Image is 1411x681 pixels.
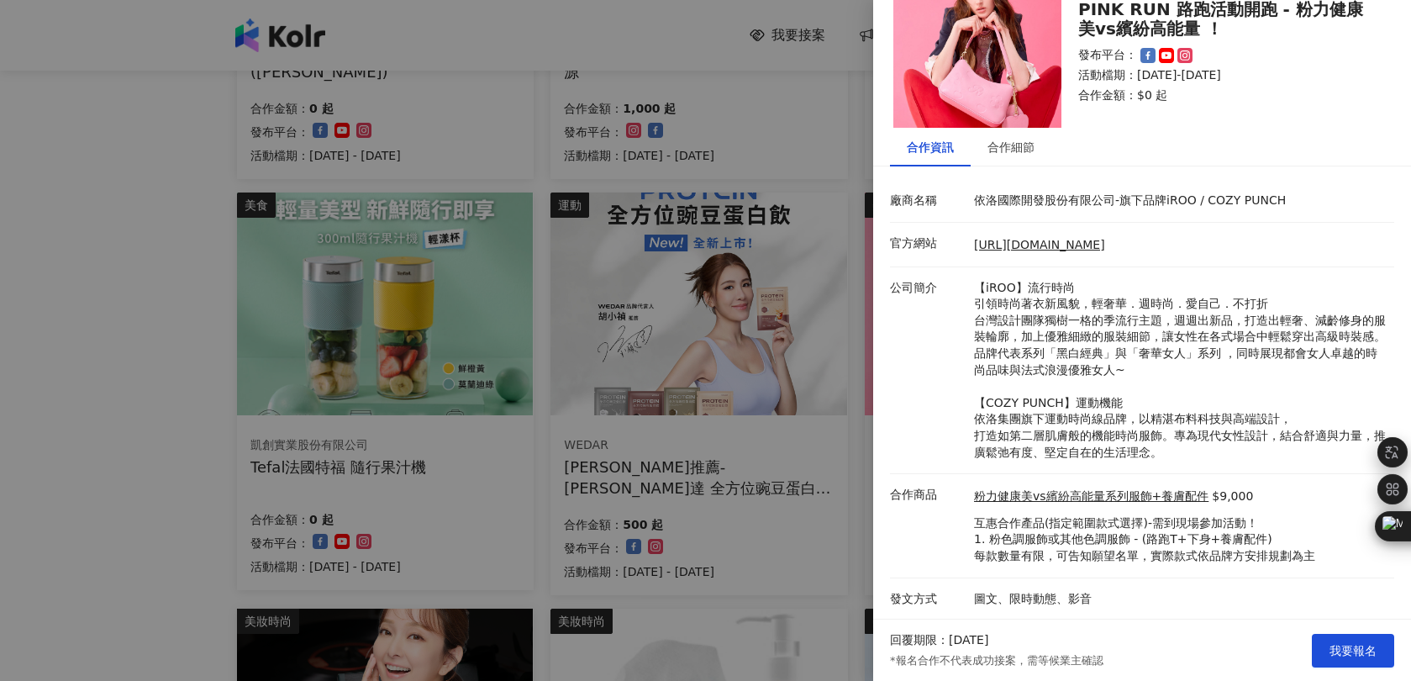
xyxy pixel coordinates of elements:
p: 【iROO】流行時尚 引領時尚著衣新風貌，輕奢華．週時尚．愛自己．不打折 台灣設計團隊獨樹一格的季流行主題，週週出新品，打造出輕奢、減齡修身的服裝輪廓，加上優雅細緻的服裝細節，讓女性在各式場合中... [974,280,1386,462]
button: 我要報名 [1312,634,1394,668]
p: 合作金額： $0 起 [1078,87,1374,104]
p: 發布平台： [1078,47,1137,64]
p: 合作商品 [890,487,966,504]
p: $9,000 [1212,488,1253,505]
p: 互惠合作產品(指定範圍款式選擇)-需到現場參加活動！ 1. 粉色調服飾或其他色調服飾 - (路跑T+下身+養膚配件) 每款數量有限，可告知願望名單，實際款式依品牌方安排規劃為主 [974,515,1315,565]
a: [URL][DOMAIN_NAME] [974,238,1105,251]
p: 發文方式 [890,591,966,608]
span: 我要報名 [1329,644,1377,657]
p: 活動檔期：[DATE]-[DATE] [1078,67,1374,84]
a: 粉力健康美vs繽紛高能量系列服飾+養膚配件 [974,488,1208,505]
div: 合作細節 [987,138,1035,156]
p: 回覆期限：[DATE] [890,632,988,649]
p: 公司簡介 [890,280,966,297]
p: 廠商名稱 [890,193,966,209]
p: 依洛國際開發股份有限公司-旗下品牌iROO / COZY PUNCH [974,193,1386,209]
p: 官方網站 [890,235,966,252]
p: *報名合作不代表成功接案，需等候業主確認 [890,653,1103,668]
div: 合作資訊 [907,138,954,156]
p: 圖文、限時動態、影音 [974,591,1386,608]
